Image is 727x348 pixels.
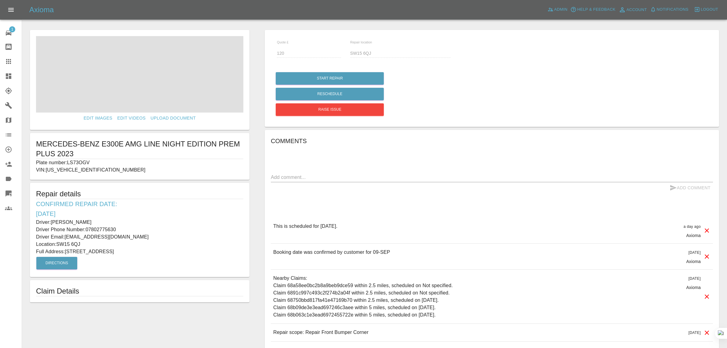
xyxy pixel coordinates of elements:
[36,166,243,174] p: VIN: [US_VEHICLE_IDENTIFICATION_NUMBER]
[36,189,243,199] h5: Repair details
[684,224,701,229] span: a day ago
[36,233,243,241] p: Driver Email: [EMAIL_ADDRESS][DOMAIN_NAME]
[649,5,690,14] button: Notifications
[701,6,718,13] span: Logout
[36,199,243,219] h6: Confirmed Repair Date: [DATE]
[148,113,198,124] a: Upload Document
[577,6,615,13] span: Help & Feedback
[686,284,701,291] p: Axioma
[350,40,372,44] span: Repair location
[657,6,689,13] span: Notifications
[569,5,617,14] button: Help & Feedback
[627,6,647,13] span: Account
[36,226,243,233] p: Driver Phone Number: 07802775630
[686,232,701,239] p: Axioma
[277,40,289,44] span: Quote £
[276,72,384,85] button: Start Repair
[617,5,649,15] a: Account
[36,248,243,255] p: Full Address: [STREET_ADDRESS]
[29,5,54,15] h5: Axioma
[271,136,713,146] h6: Comments
[115,113,148,124] a: Edit Videos
[273,329,369,336] p: Repair scope: Repair Front Bumper Corner
[689,331,701,335] span: [DATE]
[546,5,569,14] a: Admin
[692,5,720,14] button: Logout
[554,6,568,13] span: Admin
[36,219,243,226] p: Driver: [PERSON_NAME]
[36,257,77,269] button: Directions
[686,258,701,265] p: Axioma
[4,2,18,17] button: Open drawer
[273,223,337,230] p: This is scheduled for [DATE].
[9,26,15,32] span: 1
[36,139,243,159] h1: MERCEDES-BENZ E300E AMG LINE NIGHT EDITION PREM PLUS 2023
[689,250,701,255] span: [DATE]
[689,276,701,281] span: [DATE]
[276,103,384,116] button: Raise issue
[273,275,453,319] p: Nearby Claims: Claim 68a58ee0bc2b8a9beb9dce59 within 2.5 miles, scheduled on Not specified. Claim...
[36,241,243,248] p: Location: SW15 6QJ
[276,88,384,100] button: Reschedule
[36,159,243,166] p: Plate number: LS73OGV
[273,249,390,256] p: Booking date was confirmed by customer for 09-SEP
[36,286,243,296] h1: Claim Details
[81,113,115,124] a: Edit Images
